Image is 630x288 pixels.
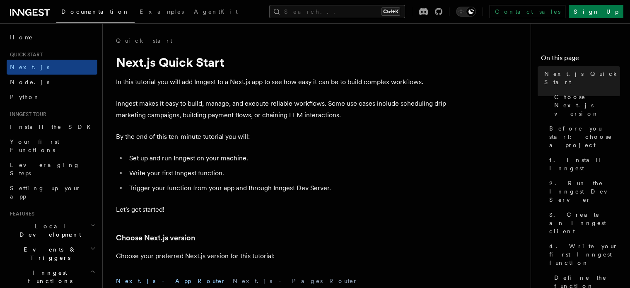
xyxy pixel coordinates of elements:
span: Install the SDK [10,123,96,130]
h1: Next.js Quick Start [116,55,447,70]
span: 1. Install Inngest [549,156,620,172]
li: Write your first Inngest function. [127,167,447,179]
span: Next.js [10,64,49,70]
a: 1. Install Inngest [546,152,620,176]
kbd: Ctrl+K [381,7,400,16]
span: Your first Functions [10,138,59,153]
h4: On this page [541,53,620,66]
a: Contact sales [490,5,565,18]
span: Quick start [7,51,43,58]
button: Local Development [7,219,97,242]
a: Sign Up [569,5,623,18]
button: Search...Ctrl+K [269,5,405,18]
a: Choose Next.js version [551,90,620,121]
a: Your first Functions [7,134,97,157]
a: Examples [135,2,189,22]
button: Events & Triggers [7,242,97,265]
span: 2. Run the Inngest Dev Server [549,179,620,204]
span: AgentKit [194,8,238,15]
span: Next.js Quick Start [544,70,620,86]
span: Home [10,33,33,41]
a: AgentKit [189,2,243,22]
span: Documentation [61,8,130,15]
span: Inngest Functions [7,269,89,285]
li: Trigger your function from your app and through Inngest Dev Server. [127,182,447,194]
a: Choose Next.js version [116,232,195,244]
span: 4. Write your first Inngest function [549,242,620,267]
span: Leveraging Steps [10,162,80,177]
span: Setting up your app [10,185,81,200]
p: By the end of this ten-minute tutorial you will: [116,131,447,143]
span: Node.js [10,79,49,85]
span: Events & Triggers [7,245,90,262]
li: Set up and run Inngest on your machine. [127,152,447,164]
a: Before you start: choose a project [546,121,620,152]
a: Node.js [7,75,97,90]
p: In this tutorial you will add Inngest to a Next.js app to see how easy it can be to build complex... [116,76,447,88]
a: 3. Create an Inngest client [546,207,620,239]
span: Features [7,211,34,217]
a: 4. Write your first Inngest function [546,239,620,270]
a: Next.js Quick Start [541,66,620,90]
a: Setting up your app [7,181,97,204]
a: Documentation [56,2,135,23]
span: 3. Create an Inngest client [549,211,620,235]
p: Let's get started! [116,204,447,215]
p: Inngest makes it easy to build, manage, and execute reliable workflows. Some use cases include sc... [116,98,447,121]
span: Inngest tour [7,111,46,118]
a: Home [7,30,97,45]
a: Python [7,90,97,104]
span: Local Development [7,222,90,239]
span: Choose Next.js version [554,93,620,118]
span: Python [10,94,40,100]
a: 2. Run the Inngest Dev Server [546,176,620,207]
a: Leveraging Steps [7,157,97,181]
a: Quick start [116,36,172,45]
a: Install the SDK [7,119,97,134]
span: Examples [140,8,184,15]
p: Choose your preferred Next.js version for this tutorial: [116,250,447,262]
span: Before you start: choose a project [549,124,620,149]
a: Next.js [7,60,97,75]
button: Toggle dark mode [456,7,476,17]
